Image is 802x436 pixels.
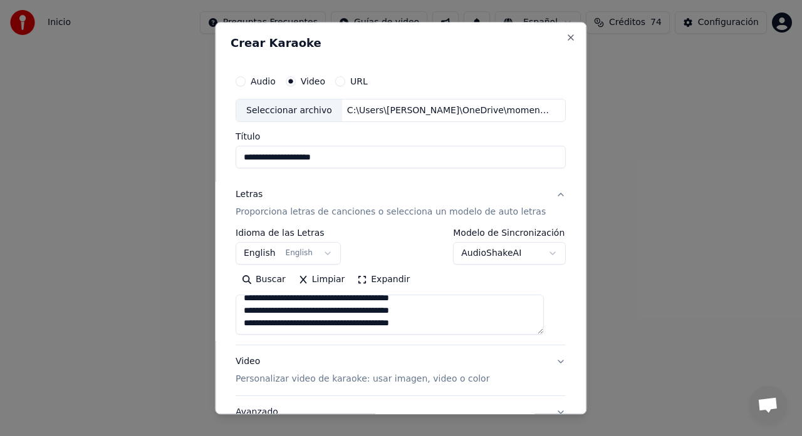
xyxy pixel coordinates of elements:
div: LetrasProporciona letras de canciones o selecciona un modelo de auto letras [236,229,566,345]
label: Video [301,77,325,86]
button: Buscar [236,270,292,290]
button: VideoPersonalizar video de karaoke: usar imagen, video o color [236,346,566,396]
h2: Crear Karaoke [231,38,571,49]
label: Título [236,133,566,141]
div: Video [236,356,489,386]
button: Limpiar [292,270,351,290]
p: Personalizar video de karaoke: usar imagen, video o color [236,373,489,386]
button: Expandir [352,270,417,290]
div: Letras [236,189,263,201]
button: Avanzado [236,397,566,429]
label: Idioma de las Letras [236,229,341,238]
button: LetrasProporciona letras de canciones o selecciona un modelo de auto letras [236,179,566,229]
label: URL [350,77,368,86]
div: Seleccionar archivo [236,99,342,122]
label: Audio [251,77,276,86]
p: Proporciona letras de canciones o selecciona un modelo de auto letras [236,206,546,219]
div: C:\Users\[PERSON_NAME]\OneDrive\momentanios\Skrivbord\pedidas\DAD - Laugh 'N A Half.mp4 [342,104,555,117]
label: Modelo de Sincronización [454,229,566,238]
